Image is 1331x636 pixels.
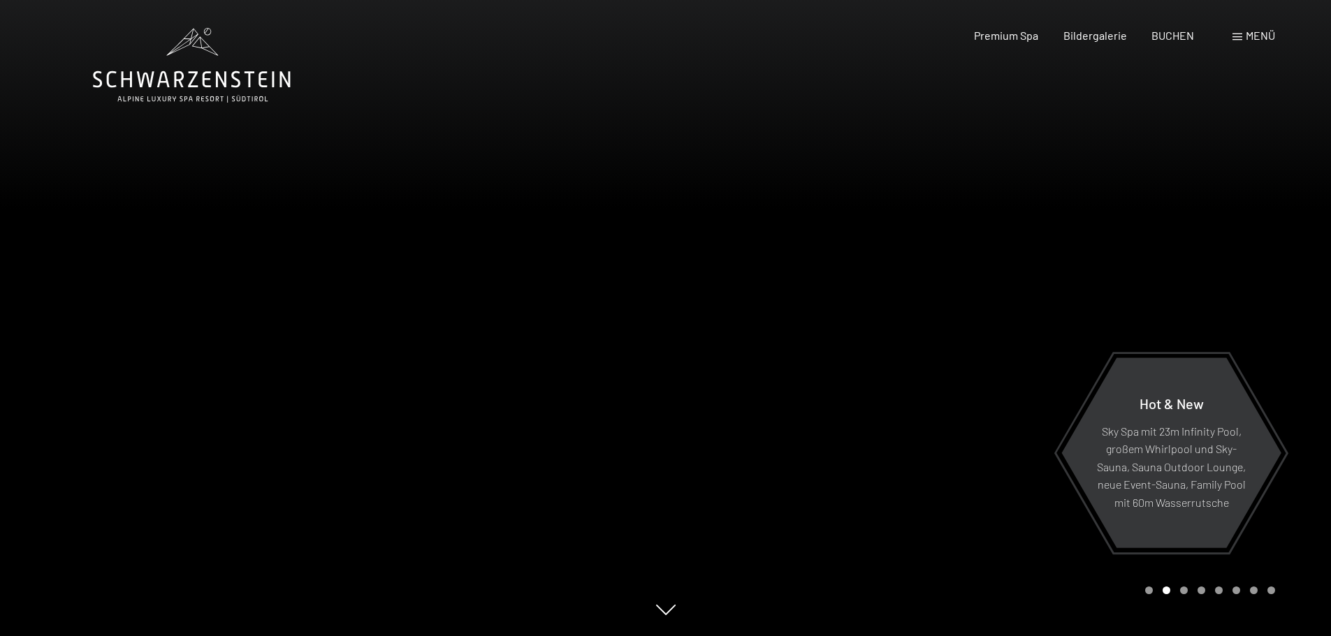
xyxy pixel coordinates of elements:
[1180,586,1188,594] div: Carousel Page 3
[1063,29,1127,42] a: Bildergalerie
[974,29,1038,42] a: Premium Spa
[1198,586,1205,594] div: Carousel Page 4
[1140,586,1275,594] div: Carousel Pagination
[1163,586,1170,594] div: Carousel Page 2 (Current Slide)
[1232,586,1240,594] div: Carousel Page 6
[1061,357,1282,549] a: Hot & New Sky Spa mit 23m Infinity Pool, großem Whirlpool und Sky-Sauna, Sauna Outdoor Lounge, ne...
[1145,586,1153,594] div: Carousel Page 1
[1096,422,1247,511] p: Sky Spa mit 23m Infinity Pool, großem Whirlpool und Sky-Sauna, Sauna Outdoor Lounge, neue Event-S...
[1246,29,1275,42] span: Menü
[1267,586,1275,594] div: Carousel Page 8
[1151,29,1194,42] a: BUCHEN
[1250,586,1258,594] div: Carousel Page 7
[1140,394,1204,411] span: Hot & New
[1215,586,1223,594] div: Carousel Page 5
